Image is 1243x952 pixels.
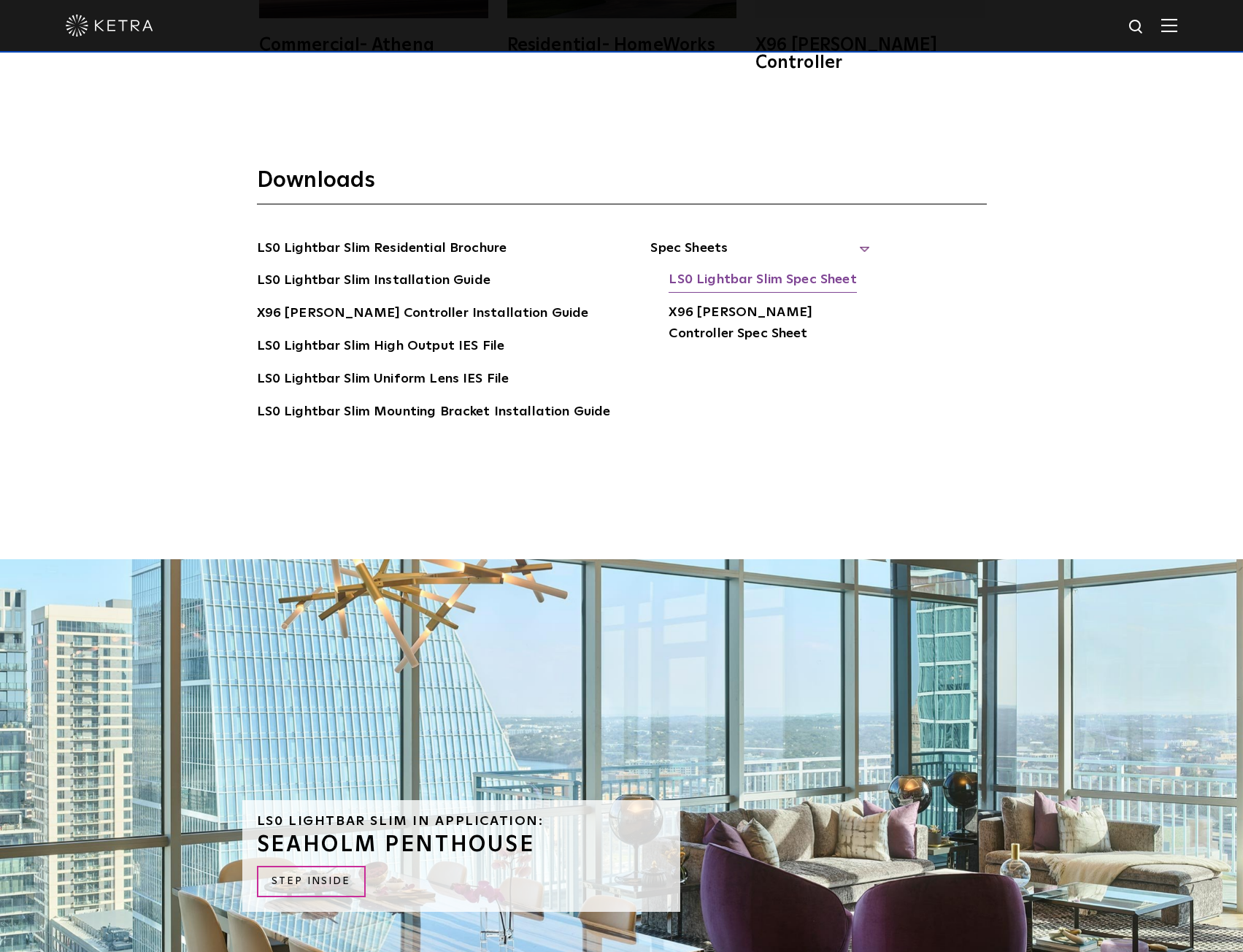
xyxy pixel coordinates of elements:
[257,238,507,261] a: LS0 Lightbar Slim Residential Brochure
[257,270,490,293] a: LS0 Lightbar Slim Installation Guide
[257,303,589,326] a: X96 [PERSON_NAME] Controller Installation Guide
[1128,18,1146,37] img: search icon
[257,834,666,856] h3: SEAHOLM PENTHOUSE
[257,166,987,204] h3: Downloads
[257,402,611,425] a: LS0 Lightbar Slim Mounting Bracket Installation Guide
[257,866,366,897] a: STEP INSIDE
[257,336,505,359] a: LS0 Lightbar Slim High Output IES File
[755,37,985,72] div: X96 [PERSON_NAME] Controller
[650,238,869,270] span: Spec Sheets
[66,15,153,37] img: ketra-logo-2019-white
[1161,18,1177,32] img: Hamburger%20Nav.svg
[669,269,856,293] a: LS0 Lightbar Slim Spec Sheet
[257,815,666,828] h6: LS0 Lightbar Slim in Application:
[669,302,869,347] a: X96 [PERSON_NAME] Controller Spec Sheet
[257,369,509,392] a: LS0 Lightbar Slim Uniform Lens IES File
